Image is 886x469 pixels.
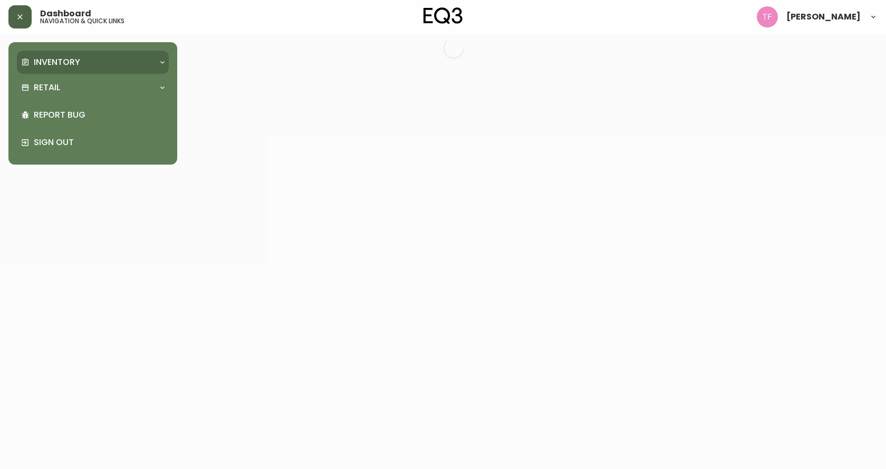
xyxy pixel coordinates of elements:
p: Retail [34,82,60,93]
span: [PERSON_NAME] [786,13,861,21]
div: Inventory [17,51,169,74]
img: 509424b058aae2bad57fee408324c33f [757,6,778,27]
div: Retail [17,76,169,99]
p: Sign Out [34,137,165,148]
p: Inventory [34,56,80,68]
p: Report Bug [34,109,165,121]
h5: navigation & quick links [40,18,124,24]
img: logo [423,7,463,24]
div: Sign Out [17,129,169,156]
div: Report Bug [17,101,169,129]
span: Dashboard [40,9,91,18]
